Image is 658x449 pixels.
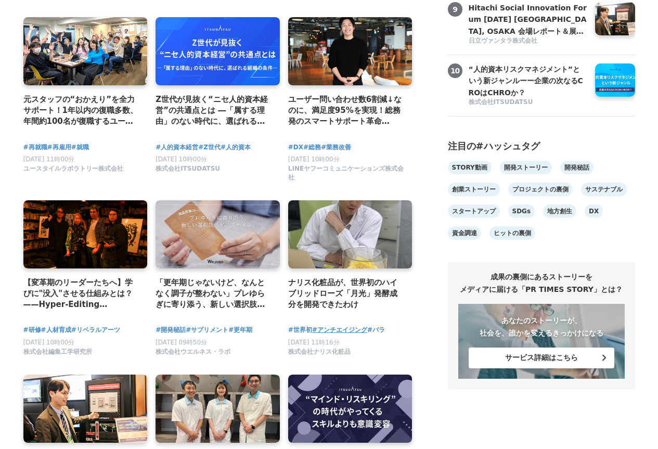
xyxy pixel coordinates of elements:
[585,204,603,218] a: DX
[156,168,220,175] a: 株式会社ITSUDATSU
[71,325,120,335] a: #リベラルアーツ
[23,325,41,335] a: #研修
[288,164,404,182] span: LINEヤフーコミュニケーションズ株式会社
[41,325,71,335] a: #人材育成
[448,63,462,78] span: 10
[23,348,92,356] span: 株式会社編集工学研究所
[71,143,89,152] a: #就職
[23,164,123,173] span: ユースタイルラボラトリー株式会社
[469,63,587,97] a: “人的資本リスクマネジメント”という新ジャンルーー企業の次なるCROはCHROか？
[448,2,462,17] span: 9
[508,204,535,218] a: SDGs
[367,325,385,335] a: #バラ
[469,314,614,339] p: あなたのストーリーが、 社会を、誰かを変えるきっかけになる
[186,325,228,335] a: #サプリメント
[500,161,552,174] a: 開発ストーリー
[560,161,594,174] a: 開発秘話
[156,94,272,127] a: Z世代が見抜く“ニセ人的資本経営”の共通点とは ―「属する理由」のない時代に、選ばれる組織の条件―
[156,351,230,358] a: 株式会社ウエルネス・ラボ
[288,156,340,163] span: [DATE] 10時00分
[156,348,230,356] span: 株式会社ウエルネス・ラボ
[288,325,312,335] a: #世界初
[581,183,627,196] a: サステナブル
[469,63,587,98] h3: “人的資本リスクマネジメント”という新ジャンルーー企業の次なるCROはCHROか？
[221,143,251,152] a: #人的資本
[458,304,625,379] a: あなたのストーリーが、社会を、誰かを変えるきっかけになる サービス詳細はこちら
[469,36,587,46] a: 日立ヴァンタラ株式会社
[156,325,186,335] a: #開発秘話
[156,277,272,311] a: 「更年期じゃないけど、なんとなく調子が整わない」プレゆらぎに寄り添う、新しい選択肢「ゲニステイン」
[47,143,71,152] a: #再雇用
[228,325,252,335] a: #更年期
[23,339,75,346] span: [DATE] 10時00分
[23,94,139,127] a: 元スタッフの“おかえり”を全力サポート！1年以内の復職多数、年間約100名が復職するユースタイルラボラトリーの「カムバック採用」実績と背景を公開
[288,351,351,358] a: 株式会社ナリス化粧品
[312,325,367,335] a: #アンチエイジング
[288,339,340,346] span: [DATE] 11時16分
[23,351,92,358] a: 株式会社編集工学研究所
[448,161,492,174] a: STORY動画
[23,143,47,152] a: #再就職
[448,204,500,218] a: スタートアップ
[288,143,303,152] a: #DX
[288,277,404,311] a: ナリス化粧品が、世界初のハイブリッドローズ「月光」発酵成分を開発できたわけ
[469,98,587,108] a: 株式会社ITSUDATSU
[156,156,207,163] span: [DATE] 10時00分
[156,164,220,173] span: 株式会社ITSUDATSU
[469,98,533,107] span: 株式会社ITSUDATSU
[303,143,321,152] a: #総務
[469,348,614,368] button: サービス詳細はこちら
[288,94,404,127] a: ユーザー問い合わせ数6割減↓なのに、満足度95%を実現！総務発のスマートサポート革命「SFINQS（スフィンクス）」誕生秘話
[489,226,535,240] a: ヒットの裏側
[288,176,404,184] a: LINEヤフーコミュニケーションズ株式会社
[469,2,587,37] h3: Hitachi Social Innovation Forum [DATE] [GEOGRAPHIC_DATA], OSAKA 会場レポート＆展示紹介
[198,143,221,152] a: #Z世代
[23,277,139,311] a: 【変革期のリーダーたちへ】学びに"没入"させる仕組みとは？——Hyper-Editing Platform［AIDA］の「場づくり」の秘密《後編》
[321,143,351,152] a: #業務改善
[469,36,537,45] span: 日立ヴァンタラ株式会社
[23,168,123,175] a: ユースタイルラボラトリー株式会社
[23,156,75,163] span: [DATE] 11時00分
[288,348,351,356] span: 株式会社ナリス化粧品
[448,183,500,196] a: 創業ストーリー
[448,226,481,240] a: 資金調達
[469,2,587,35] a: Hitachi Social Innovation Forum [DATE] [GEOGRAPHIC_DATA], OSAKA 会場レポート＆展示紹介
[458,271,625,296] h2: 成果の裏側にあるストーリーを メディアに届ける「PR TIMES STORY」とは？
[508,183,573,196] a: プロジェクトの裏側
[543,204,576,218] a: 地方創生
[156,143,198,152] a: #人的資本経営
[156,339,207,346] span: [DATE] 09時50分
[448,139,635,153] div: 注目の#ハッシュタグ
